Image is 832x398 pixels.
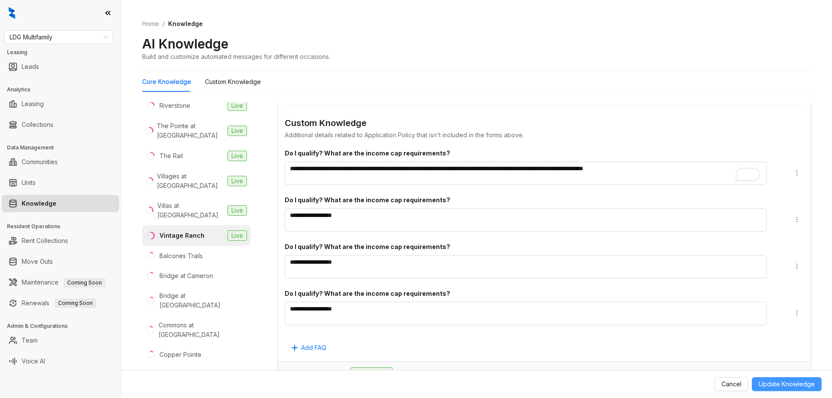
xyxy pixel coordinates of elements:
div: Do I qualify? What are the income cap requirements? [285,149,780,158]
a: Rent Collections [22,232,68,249]
li: / [162,19,165,29]
a: Move Outs [22,253,53,270]
div: Balcones Trails [159,251,203,261]
a: Team [22,332,38,349]
h3: Analytics [7,86,121,94]
span: more [793,310,800,317]
div: Copper Pointe [159,350,201,359]
span: Coming Soon [64,278,105,288]
a: Collections [22,116,53,133]
div: Core Knowledge [142,77,191,87]
div: Villages at [GEOGRAPHIC_DATA] [157,171,224,191]
span: Knowledge [168,20,203,27]
li: Team [2,332,119,349]
div: Bridge at Cameron [159,271,213,281]
span: Live [227,151,247,161]
span: Section 8 & Vouchers [285,368,347,377]
div: Commons at [GEOGRAPHIC_DATA] [159,320,247,340]
div: Additional details related to Application Policy that isn't included in the forms above. [285,130,804,140]
li: Knowledge [2,195,119,212]
span: more [793,263,800,270]
a: Communities [22,153,58,171]
a: Leasing [22,95,44,113]
li: Voice AI [2,353,119,370]
div: Bridge at [GEOGRAPHIC_DATA] [159,291,247,310]
li: Units [2,174,119,191]
span: Live [227,100,247,111]
div: Custom Knowledge [285,116,804,130]
div: The Rail [159,151,183,161]
li: Renewals [2,294,119,312]
li: Leasing [2,95,119,113]
a: RenewalsComing Soon [22,294,96,312]
li: Leads [2,58,119,75]
span: more [793,169,800,176]
div: Do I qualify? What are the income cap requirements? [285,242,780,252]
span: Complete [350,367,393,378]
textarea: To enrich screen reader interactions, please activate Accessibility in Grammarly extension settings [285,162,767,185]
img: logo [9,7,15,19]
span: Live [227,205,247,216]
div: Do I qualify? What are the income cap requirements? [285,195,780,205]
a: Leads [22,58,39,75]
span: Live [227,230,247,241]
span: Coming Soon [55,298,96,308]
h3: Data Management [7,144,121,152]
h3: Resident Operations [7,223,121,230]
div: Build and customize automated messages for different occasions. [142,52,330,61]
div: Custom Knowledge [205,77,261,87]
span: Live [227,126,247,136]
div: Villas at [GEOGRAPHIC_DATA] [157,201,224,220]
span: collapsed [799,369,804,375]
div: Section 8 & VouchersComplete [278,362,811,383]
li: Communities [2,153,119,171]
div: Riverstone [159,101,190,110]
a: Voice AI [22,353,45,370]
a: Knowledge [22,195,56,212]
a: Units [22,174,36,191]
div: The Pointe at [GEOGRAPHIC_DATA] [157,121,224,140]
h3: Leasing [7,49,121,56]
li: Rent Collections [2,232,119,249]
a: Home [140,19,161,29]
li: Maintenance [2,274,119,291]
li: Move Outs [2,253,119,270]
div: Vintage Ranch [159,231,205,240]
h3: Admin & Configurations [7,322,121,330]
button: Add FAQ [285,341,333,355]
span: Live [227,176,247,186]
span: more [793,216,800,223]
span: LDG Multifamily [10,31,108,44]
li: Collections [2,116,119,133]
h2: AI Knowledge [142,36,228,52]
div: Do I qualify? What are the income cap requirements? [285,289,780,298]
span: Add FAQ [301,343,326,353]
